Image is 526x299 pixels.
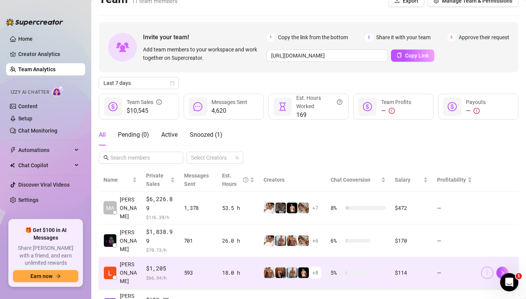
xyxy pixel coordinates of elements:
[296,94,342,110] div: Est. Hours Worked
[448,102,457,111] span: dollar-circle
[447,33,456,42] span: 3
[391,50,434,62] button: Copy Link
[103,77,174,89] span: Last 7 days
[298,203,309,213] img: Uncle
[13,245,78,267] span: Share [PERSON_NAME] with a friend, and earn unlimited rewards
[516,273,522,279] span: 1
[104,234,116,247] img: Rexson John Gab…
[146,173,164,187] span: Private Sales
[287,235,297,246] img: David
[106,204,114,212] span: MA
[99,130,106,139] div: All
[146,246,175,254] span: $ 70.73 /h
[264,235,275,246] img: Jake
[287,267,297,278] img: John
[275,235,286,246] img: John
[331,204,343,212] span: 8 %
[143,32,267,42] span: Invite your team!
[405,53,429,59] span: Copy Link
[56,273,61,279] span: arrow-right
[222,171,248,188] div: Est. Hours
[500,270,505,275] span: right
[459,33,509,42] span: Approve their request
[466,106,486,115] div: —
[13,270,78,282] button: Earn nowarrow-right
[395,177,410,183] span: Salary
[363,102,372,111] span: dollar-circle
[127,98,162,106] div: Team Sales
[437,177,466,183] span: Profitability
[10,147,16,153] span: thunderbolt
[143,45,264,62] span: Add team members to your workspace and work together on Supercreator.
[264,267,275,278] img: David
[11,89,49,96] span: Izzy AI Chatter
[118,130,149,139] div: Pending ( 0 )
[211,99,247,105] span: Messages Sent
[18,159,72,171] span: Chat Copilot
[120,228,137,253] span: [PERSON_NAME]
[184,269,213,277] div: 593
[259,168,326,192] th: Creators
[312,269,318,277] span: + 8
[184,173,209,187] span: Messages Sent
[103,176,131,184] span: Name
[474,108,480,114] span: exclamation-circle
[381,106,411,115] div: —
[267,33,275,42] span: 1
[18,197,38,203] a: Settings
[275,267,286,278] img: Jordan
[184,237,213,245] div: 701
[127,106,162,115] span: $10,545
[146,213,175,221] span: $ 116.39 /h
[337,94,342,110] span: question-circle
[184,204,213,212] div: 1,378
[287,203,297,213] img: Novela_Papi
[99,168,141,192] th: Name
[110,153,173,162] input: Search members
[278,33,348,42] span: Copy the link from the bottom
[376,33,431,42] span: Share it with your team
[161,131,178,138] span: Active
[52,86,64,97] img: AI Chatter
[6,18,63,26] img: logo-BBDzfeDw.svg
[298,267,309,278] img: Novela_Papi
[395,204,427,212] div: $472
[120,260,137,285] span: [PERSON_NAME]
[222,204,254,212] div: 53.5 h
[395,237,427,245] div: $170
[331,237,343,245] span: 6 %
[331,269,343,277] span: 5 %
[466,99,486,105] span: Payouts
[298,235,309,246] img: Uncle
[312,237,318,245] span: + 6
[108,102,118,111] span: dollar-circle
[193,102,202,111] span: message
[381,99,411,105] span: Team Profits
[146,274,175,281] span: $ 66.94 /h
[222,237,254,245] div: 26.0 h
[312,204,318,212] span: + 7
[211,106,247,115] span: 4,620
[18,144,72,156] span: Automations
[170,81,175,85] span: calendar
[190,131,222,138] span: Snoozed ( 1 )
[395,269,427,277] div: $114
[146,264,175,273] span: $1,205
[397,53,402,58] span: copy
[18,66,56,72] a: Team Analytics
[365,33,373,42] span: 2
[235,155,239,160] span: team
[18,128,57,134] a: Chat Monitoring
[296,110,342,120] span: 169
[18,103,38,109] a: Content
[18,115,32,122] a: Setup
[103,155,109,160] span: search
[331,177,370,183] span: Chat Conversion
[18,182,70,188] a: Discover Viral Videos
[432,192,477,224] td: —
[120,195,137,221] span: [PERSON_NAME]
[485,270,490,275] span: more
[278,102,287,111] span: hourglass
[432,224,477,257] td: —
[432,257,477,289] td: —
